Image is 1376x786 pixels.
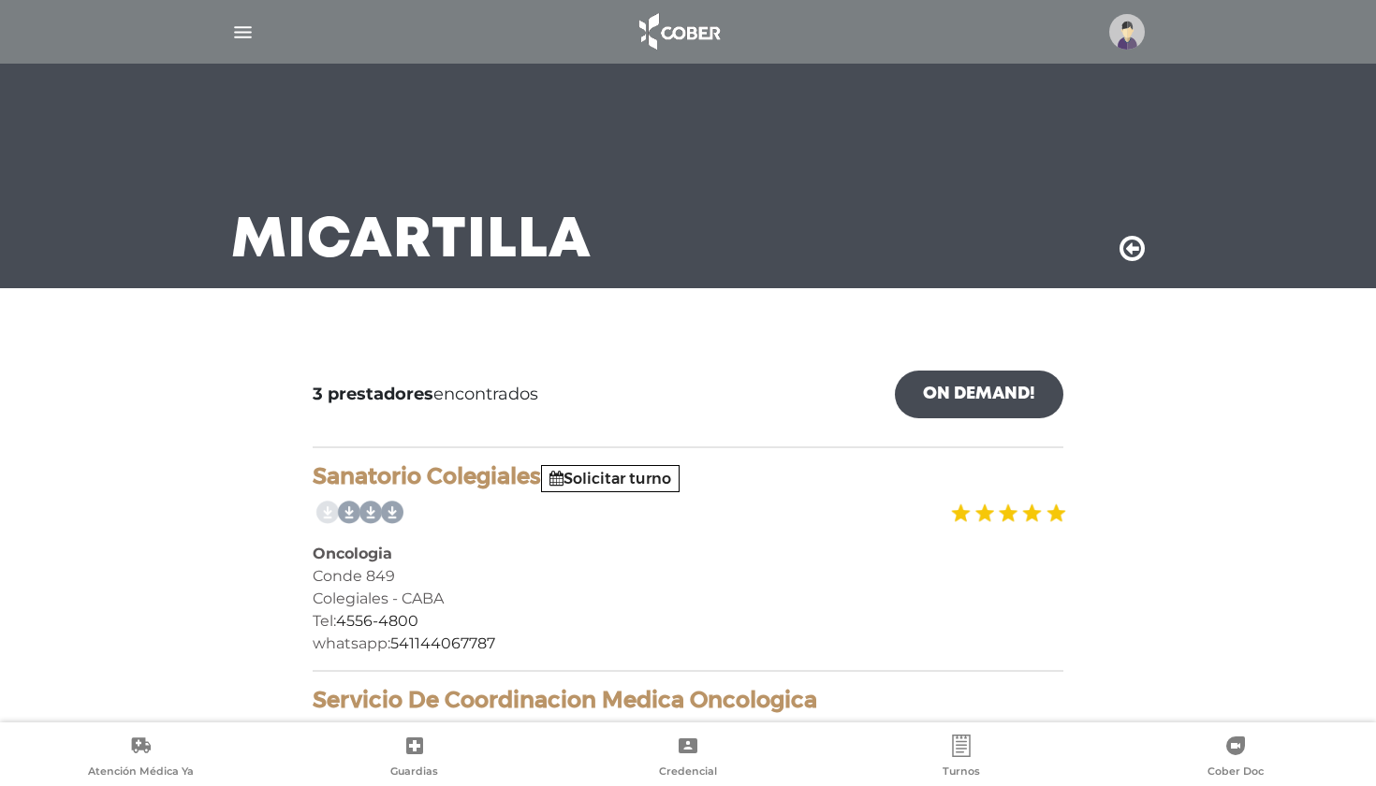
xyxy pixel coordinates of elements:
[1208,764,1264,781] span: Cober Doc
[313,565,1063,588] div: Conde 849
[231,21,255,44] img: Cober_menu-lines-white.svg
[549,470,671,488] a: Solicitar turno
[390,634,495,652] a: 541144067787
[629,9,727,54] img: logo_cober_home-white.png
[895,371,1063,418] a: On Demand!
[231,217,592,266] h3: Mi Cartilla
[313,463,1063,490] h4: Sanatorio Colegiales
[948,492,1066,534] img: estrellas_badge.png
[313,588,1063,610] div: Colegiales - CABA
[313,633,1063,655] div: whatsapp:
[313,545,392,562] b: Oncologia
[336,612,418,630] a: 4556-4800
[277,735,550,782] a: Guardias
[313,384,433,404] b: 3 prestadores
[659,764,717,781] span: Credencial
[825,735,1098,782] a: Turnos
[313,610,1063,633] div: Tel:
[313,687,1063,714] h4: Servicio De Coordinacion Medica Oncologica
[551,735,825,782] a: Credencial
[1109,14,1145,50] img: profile-placeholder.svg
[4,735,277,782] a: Atención Médica Ya
[88,764,194,781] span: Atención Médica Ya
[1099,735,1372,782] a: Cober Doc
[390,764,438,781] span: Guardias
[943,764,980,781] span: Turnos
[313,382,538,407] span: encontrados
